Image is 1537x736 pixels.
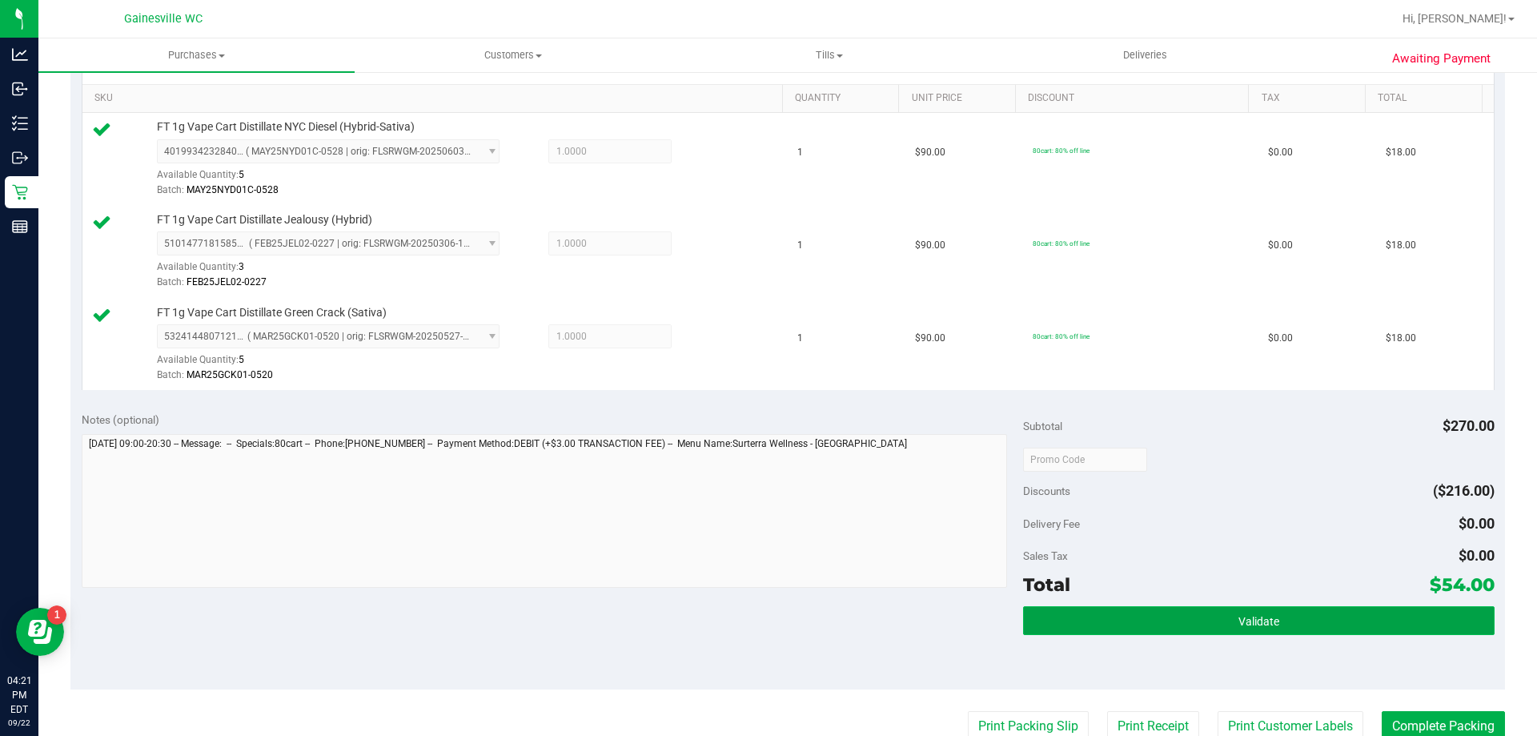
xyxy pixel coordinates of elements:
[157,369,184,380] span: Batch:
[157,348,517,380] div: Available Quantity:
[1268,238,1293,253] span: $0.00
[157,212,372,227] span: FT 1g Vape Cart Distillate Jealousy (Hybrid)
[797,331,803,346] span: 1
[1386,145,1416,160] span: $18.00
[1028,92,1242,105] a: Discount
[157,119,415,135] span: FT 1g Vape Cart Distillate NYC Diesel (Hybrid-Sativa)
[672,48,986,62] span: Tills
[38,38,355,72] a: Purchases
[157,184,184,195] span: Batch:
[94,92,776,105] a: SKU
[157,255,517,287] div: Available Quantity:
[915,145,945,160] span: $90.00
[1238,615,1279,628] span: Validate
[239,169,244,180] span: 5
[912,92,1009,105] a: Unit Price
[915,331,945,346] span: $90.00
[1023,606,1494,635] button: Validate
[187,184,279,195] span: MAY25NYD01C-0528
[1386,238,1416,253] span: $18.00
[7,717,31,729] p: 09/22
[355,48,670,62] span: Customers
[1403,12,1507,25] span: Hi, [PERSON_NAME]!
[797,238,803,253] span: 1
[1033,239,1090,247] span: 80cart: 80% off line
[12,81,28,97] inline-svg: Inbound
[1033,332,1090,340] span: 80cart: 80% off line
[1392,50,1491,68] span: Awaiting Payment
[797,145,803,160] span: 1
[239,354,244,365] span: 5
[671,38,987,72] a: Tills
[187,369,273,380] span: MAR25GCK01-0520
[355,38,671,72] a: Customers
[1023,573,1070,596] span: Total
[1023,448,1147,472] input: Promo Code
[1023,420,1062,432] span: Subtotal
[12,184,28,200] inline-svg: Retail
[1033,147,1090,155] span: 80cart: 80% off line
[12,46,28,62] inline-svg: Analytics
[1262,92,1359,105] a: Tax
[1378,92,1475,105] a: Total
[1023,517,1080,530] span: Delivery Fee
[795,92,893,105] a: Quantity
[12,150,28,166] inline-svg: Outbound
[16,608,64,656] iframe: Resource center
[187,276,267,288] span: FEB25JEL02-0227
[124,12,203,26] span: Gainesville WC
[1430,573,1495,596] span: $54.00
[1459,547,1495,564] span: $0.00
[47,605,66,625] iframe: Resource center unread badge
[1023,477,1070,505] span: Discounts
[1386,331,1416,346] span: $18.00
[1268,145,1293,160] span: $0.00
[157,305,387,320] span: FT 1g Vape Cart Distillate Green Crack (Sativa)
[1459,515,1495,532] span: $0.00
[7,674,31,717] p: 04:21 PM EDT
[1433,482,1495,499] span: ($216.00)
[38,48,355,62] span: Purchases
[12,219,28,235] inline-svg: Reports
[12,115,28,131] inline-svg: Inventory
[157,163,517,195] div: Available Quantity:
[1102,48,1189,62] span: Deliveries
[987,38,1303,72] a: Deliveries
[1268,331,1293,346] span: $0.00
[157,276,184,288] span: Batch:
[82,413,159,426] span: Notes (optional)
[1023,549,1068,562] span: Sales Tax
[915,238,945,253] span: $90.00
[239,261,244,272] span: 3
[1443,417,1495,434] span: $270.00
